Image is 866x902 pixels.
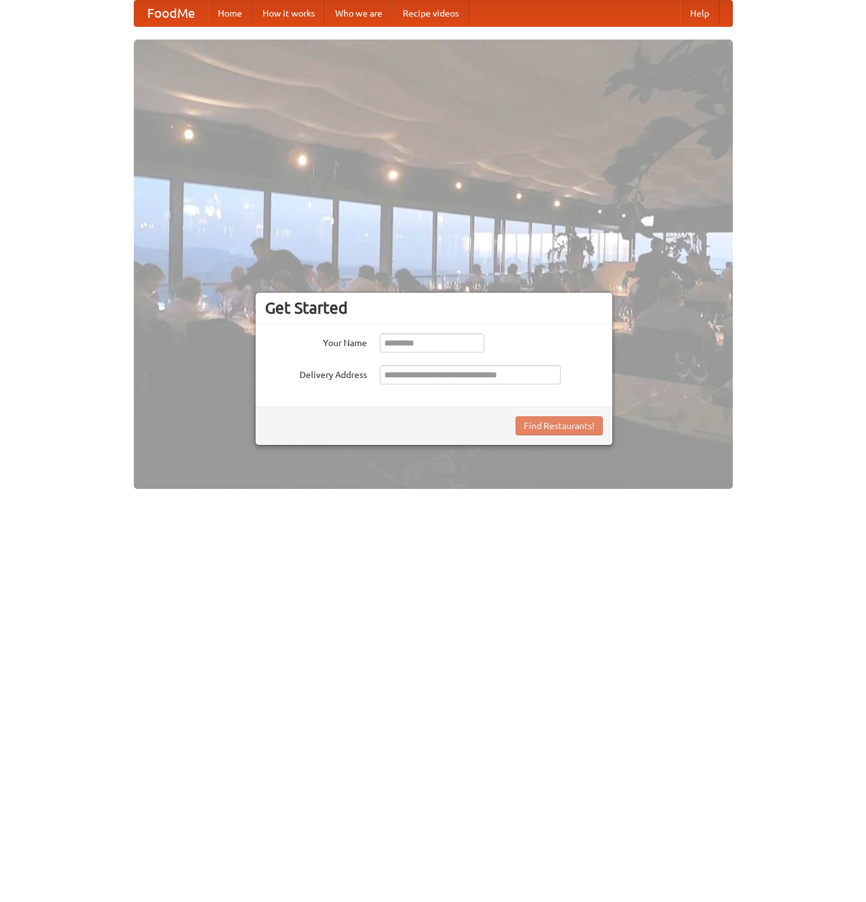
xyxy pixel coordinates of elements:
[252,1,325,26] a: How it works
[265,298,603,317] h3: Get Started
[265,333,367,349] label: Your Name
[516,416,603,435] button: Find Restaurants!
[134,1,208,26] a: FoodMe
[680,1,719,26] a: Help
[265,365,367,381] label: Delivery Address
[393,1,469,26] a: Recipe videos
[208,1,252,26] a: Home
[325,1,393,26] a: Who we are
